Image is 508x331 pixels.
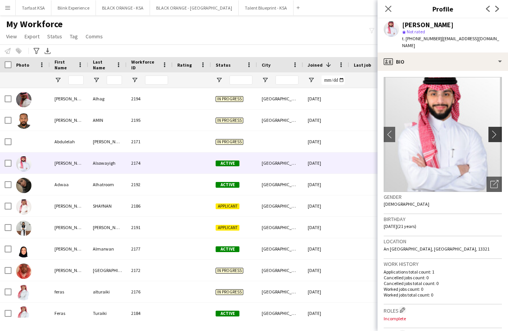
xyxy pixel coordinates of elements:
span: t. [PHONE_NUMBER] [402,36,442,41]
img: Adwaa Alhatroom [16,178,31,193]
div: 2171 [127,131,173,152]
div: [DATE] [303,260,349,281]
div: [DATE] [303,217,349,238]
span: Status [47,33,62,40]
span: Applicant [216,203,239,209]
span: Active [216,161,239,166]
div: [GEOGRAPHIC_DATA] [257,217,303,238]
div: [GEOGRAPHIC_DATA] [257,195,303,216]
span: [DEMOGRAPHIC_DATA] [384,201,429,207]
span: [DATE] (21 years) [384,223,416,229]
button: Blink Experience [51,0,96,15]
div: [DATE] [303,238,349,259]
span: Last Name [93,59,113,70]
span: | [EMAIL_ADDRESS][DOMAIN_NAME] [402,36,499,48]
div: [DATE] [303,281,349,302]
img: MOHAMED AMIN [16,113,31,129]
div: [DATE] [303,131,349,152]
span: An [GEOGRAPHIC_DATA], [GEOGRAPHIC_DATA], 13321 [384,246,490,252]
div: Abdulelah [50,131,88,152]
div: [DATE] [303,174,349,195]
div: [PERSON_NAME] [50,217,88,238]
span: Photo [16,62,29,68]
div: [DATE] [303,152,349,174]
span: Tag [70,33,78,40]
button: Open Filter Menu [216,77,223,84]
p: Incomplete [384,316,502,321]
button: Open Filter Menu [93,77,100,84]
span: In progress [216,118,243,123]
span: In progress [216,96,243,102]
button: Talent Blueprint - KSA [239,0,294,15]
button: Open Filter Menu [131,77,138,84]
div: Adwaa [50,174,88,195]
div: SHAYNAN [88,195,127,216]
span: Applicant [216,225,239,231]
div: [GEOGRAPHIC_DATA] [257,152,303,174]
div: [PERSON_NAME] [50,88,88,109]
p: Cancelled jobs count: 0 [384,275,502,280]
span: Status [216,62,231,68]
input: Workforce ID Filter Input [145,75,168,85]
h3: Roles [384,306,502,314]
div: [PERSON_NAME] [50,152,88,174]
span: Joined [308,62,323,68]
a: View [3,31,20,41]
span: Comms [86,33,103,40]
div: 2176 [127,281,173,302]
a: Export [21,31,43,41]
a: Status [44,31,65,41]
div: 2172 [127,260,173,281]
input: City Filter Input [275,75,299,85]
div: [PERSON_NAME] [88,131,127,152]
div: [PERSON_NAME] [50,260,88,281]
img: Dina Almarwan [16,242,31,257]
img: Abdullah Alsowayigh [16,156,31,172]
div: [GEOGRAPHIC_DATA] [88,260,127,281]
div: 2194 [127,88,173,109]
div: [GEOGRAPHIC_DATA] [257,303,303,324]
div: Bio [378,52,508,71]
div: [GEOGRAPHIC_DATA] [257,110,303,131]
div: Turaiki [88,303,127,324]
span: City [262,62,270,68]
span: In progress [216,268,243,274]
div: Feras [50,303,88,324]
span: Workforce ID [131,59,159,70]
span: In progress [216,139,243,145]
p: Applications total count: 1 [384,269,502,275]
span: Export [25,33,40,40]
div: 2191 [127,217,173,238]
img: Anas Mohammed [16,221,31,236]
div: 2192 [127,174,173,195]
span: Not rated [407,29,425,34]
span: View [6,33,17,40]
span: First Name [54,59,74,70]
div: Alsowayigh [88,152,127,174]
a: Tag [67,31,81,41]
h3: Location [384,238,502,245]
div: [DATE] [303,110,349,131]
div: AMIN [88,110,127,131]
div: 2184 [127,303,173,324]
img: Crew avatar or photo [384,77,502,192]
input: Joined Filter Input [322,75,345,85]
div: 2174 [127,152,173,174]
button: Tarfaat KSA [16,0,51,15]
div: [DATE] [303,195,349,216]
app-action-btn: Export XLSX [43,46,52,56]
span: Active [216,246,239,252]
button: BLACK ORANGE - KSA [96,0,150,15]
img: Feras Turaiki [16,306,31,322]
div: Alhag [88,88,127,109]
input: Status Filter Input [229,75,252,85]
span: In progress [216,289,243,295]
div: [GEOGRAPHIC_DATA] [257,260,303,281]
div: [GEOGRAPHIC_DATA] [257,88,303,109]
div: Alhatroom [88,174,127,195]
div: 2177 [127,238,173,259]
div: feras [50,281,88,302]
input: First Name Filter Input [68,75,84,85]
span: Rating [177,62,192,68]
img: fadi Riyadh [16,264,31,279]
